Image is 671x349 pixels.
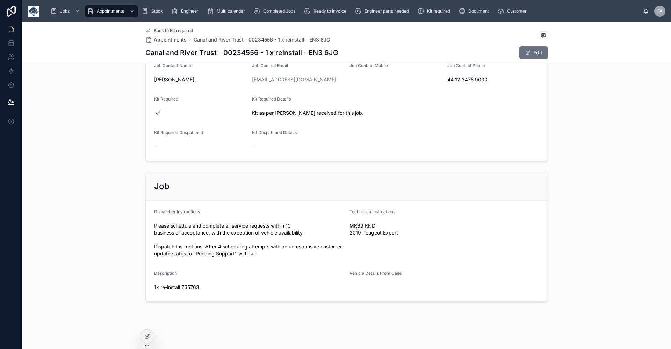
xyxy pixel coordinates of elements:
[48,5,84,17] a: Jobs
[252,130,297,135] span: Kit Despatched Details
[28,6,39,17] img: App logo
[60,8,70,14] span: Jobs
[507,8,527,14] span: Customer
[349,222,539,236] span: MK69 KND 2019 Peugeot Expert
[427,8,450,14] span: Kit required
[302,5,351,17] a: Ready to invoice
[252,110,540,117] span: Kit as per [PERSON_NAME] received for this job.
[154,130,203,135] span: Kit Required Despatched
[154,96,178,102] span: Kit Required
[154,270,177,276] span: Description
[154,181,169,192] h2: Job
[447,76,540,83] span: 44 12 3475 9000
[456,5,494,17] a: Document
[145,36,187,43] a: Appointments
[252,63,288,68] span: Job Contact Email
[657,8,663,14] span: FA
[154,36,187,43] span: Appointments
[252,76,336,83] a: [EMAIL_ADDRESS][DOMAIN_NAME]
[194,36,330,43] a: Canal and River Trust - 00234556 - 1 x reinstall - EN3 6JG
[154,63,191,68] span: Job Contact Name
[97,8,124,14] span: Appointments
[365,8,409,14] span: Engineer parts needed
[519,46,548,59] button: Edit
[169,5,203,17] a: Engineer
[468,8,489,14] span: Document
[181,8,199,14] span: Engineer
[263,8,295,14] span: Completed Jobs
[139,5,168,17] a: Stock
[151,8,163,14] span: Stock
[154,28,193,34] span: Back to Kit required
[154,76,246,83] span: [PERSON_NAME]
[349,63,388,68] span: Job Contact Mobile
[447,63,485,68] span: Job Contact Phone
[154,284,344,291] span: 1x re-install 765763
[154,222,344,257] span: Please schedule and complete all service requests within 10 business of acceptance, with the exce...
[313,8,346,14] span: Ready to invoice
[349,209,395,214] span: Technician Instructions
[251,5,300,17] a: Completed Jobs
[145,48,338,58] h1: Canal and River Trust - 00234556 - 1 x reinstall - EN3 6JG
[45,3,643,19] div: scrollable content
[252,96,291,102] span: Kit Required Details
[85,5,138,17] a: Appointments
[145,28,193,34] a: Back to Kit required
[415,5,455,17] a: Kit required
[205,5,250,17] a: Multi calendar
[252,143,256,150] span: --
[217,8,245,14] span: Multi calendar
[349,270,402,276] span: Vehicle Details From Case
[353,5,414,17] a: Engineer parts needed
[495,5,532,17] a: Customer
[154,143,158,150] span: --
[154,209,200,214] span: Dispatcher Instructions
